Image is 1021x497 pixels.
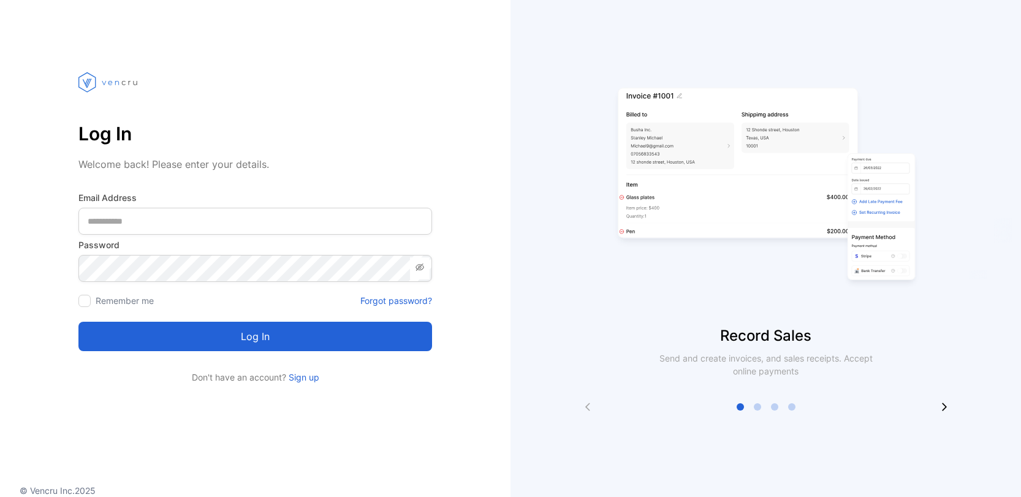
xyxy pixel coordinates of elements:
p: Log In [78,119,432,148]
img: slider image [613,49,919,325]
label: Remember me [96,295,154,306]
a: Forgot password? [360,294,432,307]
label: Email Address [78,191,432,204]
p: Send and create invoices, and sales receipts. Accept online payments [648,352,884,377]
label: Password [78,238,432,251]
p: Record Sales [510,325,1021,347]
img: vencru logo [78,49,140,115]
p: Welcome back! Please enter your details. [78,157,432,172]
button: Log in [78,322,432,351]
a: Sign up [286,372,319,382]
p: Don't have an account? [78,371,432,384]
